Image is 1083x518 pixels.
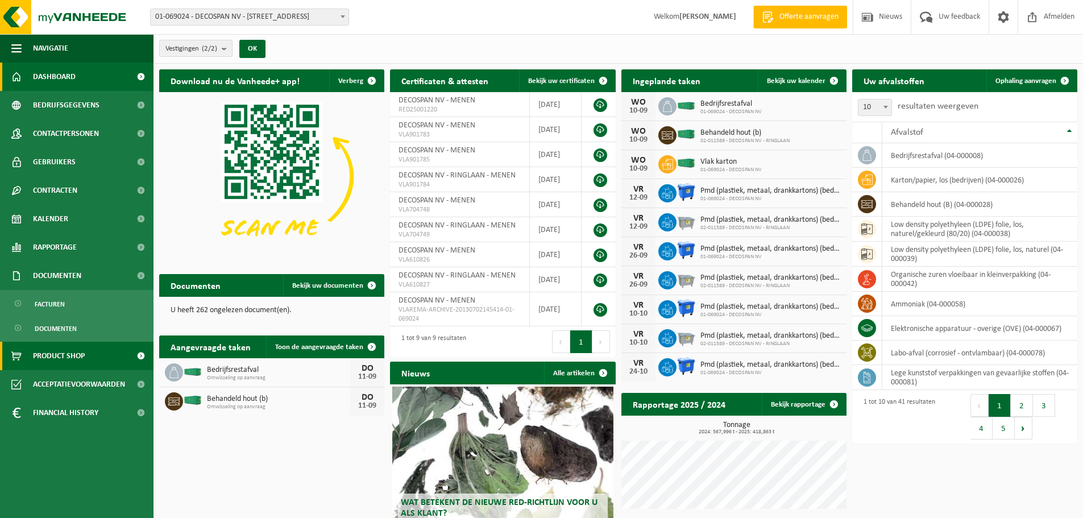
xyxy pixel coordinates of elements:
span: VLA704748 [399,205,521,214]
div: VR [627,301,650,310]
button: 1 [570,330,592,353]
button: 4 [970,417,993,440]
a: Ophaling aanvragen [986,69,1076,92]
span: Bekijk uw kalender [767,77,825,85]
span: 02-011589 - DECOSPAN NV - RINGLAAN [700,225,841,231]
div: 11-09 [356,373,379,381]
div: VR [627,185,650,194]
img: WB-2500-GAL-GY-01 [677,270,696,289]
span: 01-069024 - DECOSPAN NV [700,370,841,376]
span: DECOSPAN NV - RINGLAAN - MENEN [399,221,516,230]
span: 01-069024 - DECOSPAN NV [700,196,841,202]
span: DECOSPAN NV - MENEN [399,146,475,155]
img: HK-XC-40-GN-00 [677,129,696,139]
span: VLA610827 [399,280,521,289]
span: Bedrijfsrestafval [700,100,762,109]
td: [DATE] [530,217,582,242]
img: WB-1100-HPE-BE-01 [677,357,696,376]
span: Bekijk uw certificaten [528,77,595,85]
div: VR [627,359,650,368]
span: Pmd (plastiek, metaal, drankkartons) (bedrijven) [700,187,841,196]
span: Documenten [33,262,81,290]
div: 24-10 [627,368,650,376]
button: Next [1015,417,1032,440]
span: VLA901783 [399,130,521,139]
span: Pmd (plastiek, metaal, drankkartons) (bedrijven) [700,216,841,225]
span: 10 [858,99,892,116]
span: Dashboard [33,63,76,91]
td: ammoniak (04-000058) [882,292,1077,316]
span: DECOSPAN NV - MENEN [399,96,475,105]
div: 10-10 [627,310,650,318]
a: Bekijk rapportage [762,393,845,416]
div: WO [627,127,650,136]
span: Omwisseling op aanvraag [207,404,350,411]
div: 26-09 [627,281,650,289]
td: low density polyethyleen (LDPE) folie, los, naturel/gekleurd (80/20) (04-000038) [882,217,1077,242]
span: DECOSPAN NV - MENEN [399,296,475,305]
span: Toon de aangevraagde taken [275,343,363,351]
span: Acceptatievoorwaarden [33,370,125,399]
span: 01-069024 - DECOSPAN NV - 8930 MENEN, LAGEWEG 33 [151,9,348,25]
strong: [PERSON_NAME] [679,13,736,21]
td: labo-afval (corrosief - ontvlambaar) (04-000078) [882,341,1077,365]
div: 10-09 [627,165,650,173]
div: 26-09 [627,252,650,260]
span: Pmd (plastiek, metaal, drankkartons) (bedrijven) [700,273,841,283]
div: 10-09 [627,136,650,144]
count: (2/2) [202,45,217,52]
h2: Documenten [159,274,232,296]
span: Financial History [33,399,98,427]
span: Facturen [35,293,65,315]
img: WB-1100-HPE-BE-01 [677,299,696,318]
div: 11-09 [356,402,379,410]
span: VLA901784 [399,180,521,189]
button: 3 [1033,394,1055,417]
span: Gebruikers [33,148,76,176]
div: 12-09 [627,223,650,231]
td: [DATE] [530,292,582,326]
div: 10-10 [627,339,650,347]
img: HK-XC-40-GN-00 [677,158,696,168]
td: [DATE] [530,192,582,217]
span: 01-069024 - DECOSPAN NV [700,167,762,173]
h2: Download nu de Vanheede+ app! [159,69,311,92]
td: karton/papier, los (bedrijven) (04-000026) [882,168,1077,192]
span: Kalender [33,205,68,233]
div: WO [627,156,650,165]
span: Behandeld hout (b) [700,129,790,138]
a: Documenten [3,317,151,339]
button: Previous [552,330,570,353]
a: Offerte aanvragen [753,6,847,28]
span: VLA901785 [399,155,521,164]
div: 12-09 [627,194,650,202]
a: Facturen [3,293,151,314]
span: Documenten [35,318,77,339]
span: Pmd (plastiek, metaal, drankkartons) (bedrijven) [700,331,841,341]
img: HK-XC-40-GN-00 [183,395,202,405]
button: 5 [993,417,1015,440]
h3: Tonnage [627,421,847,435]
div: DO [356,393,379,402]
span: Pmd (plastiek, metaal, drankkartons) (bedrijven) [700,302,841,312]
h2: Rapportage 2025 / 2024 [621,393,737,415]
img: WB-2500-GAL-GY-01 [677,328,696,347]
img: Download de VHEPlus App [159,92,384,261]
td: [DATE] [530,117,582,142]
span: Verberg [338,77,363,85]
span: Omwisseling op aanvraag [207,375,350,382]
span: Behandeld hout (b) [207,395,350,404]
span: 02-011589 - DECOSPAN NV - RINGLAAN [700,283,841,289]
span: VLA704749 [399,230,521,239]
div: 1 tot 9 van 9 resultaten [396,329,466,354]
h2: Certificaten & attesten [390,69,500,92]
a: Bekijk uw kalender [758,69,845,92]
img: WB-2500-GAL-GY-01 [677,212,696,231]
span: Rapportage [33,233,77,262]
button: OK [239,40,265,58]
span: Contactpersonen [33,119,99,148]
span: DECOSPAN NV - MENEN [399,196,475,205]
span: Bekijk uw documenten [292,282,363,289]
h2: Uw afvalstoffen [852,69,936,92]
span: 01-069024 - DECOSPAN NV [700,254,841,260]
